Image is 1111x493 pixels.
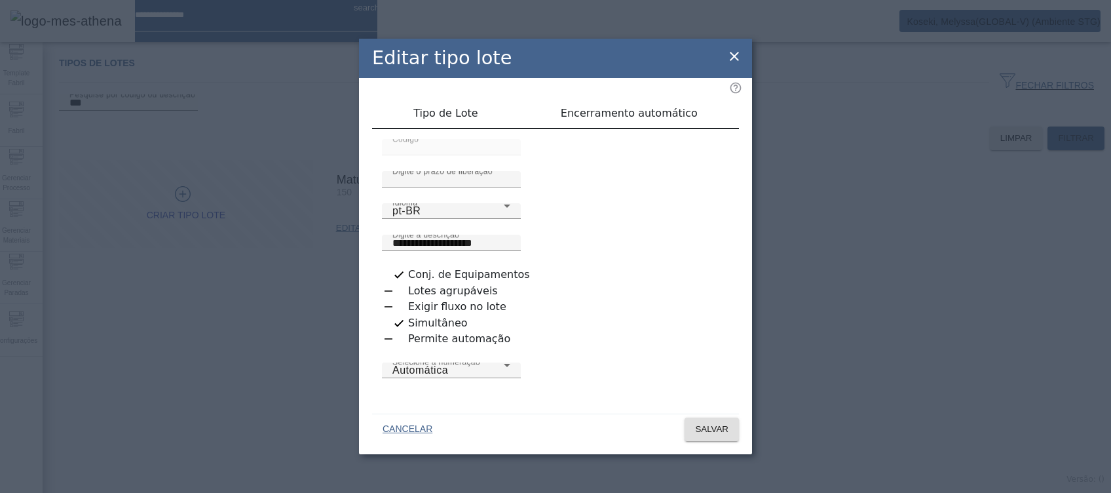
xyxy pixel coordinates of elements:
[685,418,739,441] button: SALVAR
[695,423,728,436] span: SALVAR
[372,418,443,441] button: CANCELAR
[392,167,493,175] mat-label: Digite o prazo de liberação
[392,205,421,216] span: pt-BR
[405,331,510,347] label: Permite automação
[392,134,419,143] mat-label: Código
[383,423,432,436] span: CANCELAR
[405,283,498,299] label: Lotes agrupáveis
[405,299,506,315] label: Exigir fluxo no lote
[405,267,530,283] label: Conj. de Equipamentos
[405,315,468,331] label: Simultâneo
[372,44,512,72] h2: Editar tipo lote
[413,108,478,119] span: Tipo de Lote
[392,230,459,239] mat-label: Digite a descrição
[392,365,448,376] span: Automática
[561,108,698,119] span: Encerramento automático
